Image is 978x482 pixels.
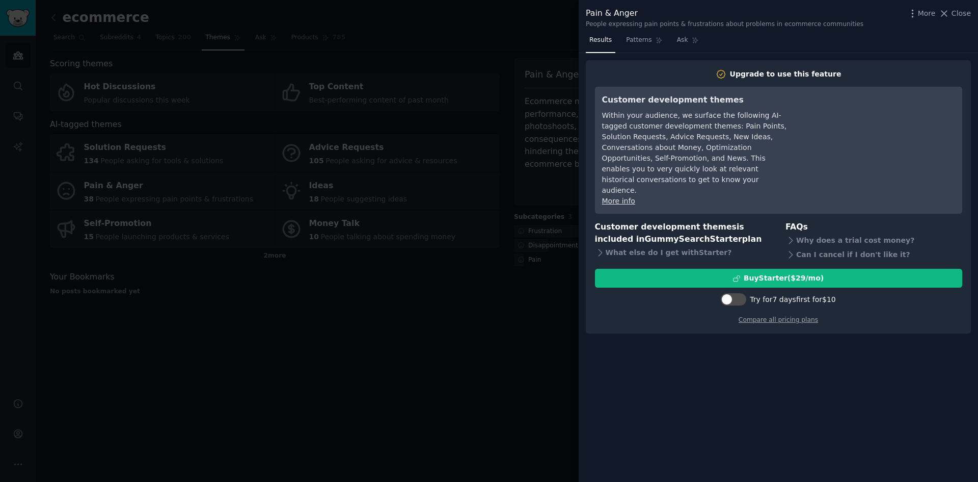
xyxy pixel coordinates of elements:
[673,32,702,53] a: Ask
[952,8,971,19] span: Close
[677,36,688,45] span: Ask
[802,94,955,170] iframe: YouTube video player
[586,32,615,53] a: Results
[785,221,962,234] h3: FAQs
[602,110,788,196] div: Within your audience, we surface the following AI-tagged customer development themes: Pain Points...
[744,273,824,284] div: Buy Starter ($ 29 /mo )
[739,316,818,323] a: Compare all pricing plans
[750,294,835,305] div: Try for 7 days first for $10
[939,8,971,19] button: Close
[918,8,936,19] span: More
[586,20,863,29] div: People expressing pain points & frustrations about problems in ecommerce communities
[595,246,772,260] div: What else do I get with Starter ?
[595,221,772,246] h3: Customer development themes is included in plan
[586,7,863,20] div: Pain & Anger
[589,36,612,45] span: Results
[644,234,742,244] span: GummySearch Starter
[907,8,936,19] button: More
[595,269,962,288] button: BuyStarter($29/mo)
[785,247,962,262] div: Can I cancel if I don't like it?
[785,233,962,247] div: Why does a trial cost money?
[626,36,651,45] span: Patterns
[730,69,841,80] div: Upgrade to use this feature
[602,94,788,107] h3: Customer development themes
[622,32,666,53] a: Patterns
[602,197,635,205] a: More info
